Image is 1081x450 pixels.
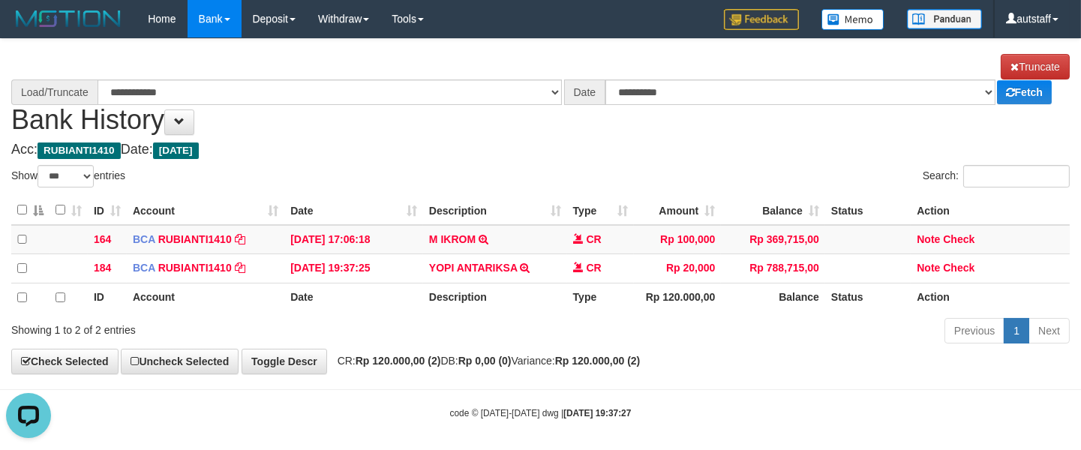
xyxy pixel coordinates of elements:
button: Open LiveChat chat widget [6,6,51,51]
span: 184 [94,262,111,274]
th: Status [825,196,911,225]
a: M IKROM [429,233,476,245]
span: RUBIANTI1410 [38,142,121,159]
th: ID [88,283,127,312]
span: CR [587,233,602,245]
td: Rp 369,715,00 [721,225,825,254]
td: Rp 100,000 [634,225,721,254]
td: Rp 20,000 [634,254,721,283]
th: : activate to sort column descending [11,196,50,225]
label: Show entries [11,165,125,187]
th: Description: activate to sort column ascending [423,196,567,225]
span: BCA [133,233,155,245]
a: RUBIANTI1410 [158,233,232,245]
a: 1 [1004,318,1029,343]
span: [DATE] [153,142,199,159]
td: Rp 788,715,00 [721,254,825,283]
small: code © [DATE]-[DATE] dwg | [450,408,632,418]
strong: Rp 120.000,00 (2) [356,355,441,367]
th: Date: activate to sort column ascending [284,196,423,225]
th: Status [825,283,911,312]
a: YOPI ANTARIKSA [429,262,518,274]
div: Date [564,79,606,105]
label: Search: [923,165,1070,187]
td: [DATE] 19:37:25 [284,254,423,283]
a: Toggle Descr [242,349,327,374]
a: Fetch [997,80,1052,104]
span: CR [587,262,602,274]
th: Type: activate to sort column ascending [567,196,634,225]
a: Previous [944,318,1004,343]
th: Action [911,196,1070,225]
th: : activate to sort column ascending [50,196,88,225]
a: Note [917,262,940,274]
strong: [DATE] 19:37:27 [563,408,631,418]
h1: Bank History [11,54,1070,134]
a: Next [1028,318,1070,343]
th: Type [567,283,634,312]
img: Button%20Memo.svg [821,9,884,30]
input: Search: [963,165,1070,187]
th: Date [284,283,423,312]
img: Feedback.jpg [724,9,799,30]
img: panduan.png [907,9,982,29]
a: Check [943,262,974,274]
h4: Acc: Date: [11,142,1070,157]
th: Description [423,283,567,312]
th: Account: activate to sort column ascending [127,196,284,225]
strong: Rp 120.000,00 (2) [555,355,641,367]
th: Rp 120.000,00 [634,283,721,312]
div: Showing 1 to 2 of 2 entries [11,316,439,337]
th: Amount: activate to sort column ascending [634,196,721,225]
img: MOTION_logo.png [11,7,125,30]
a: RUBIANTI1410 [158,262,232,274]
a: Copy RUBIANTI1410 to clipboard [235,233,245,245]
th: Account [127,283,284,312]
a: Truncate [1001,54,1070,79]
span: BCA [133,262,155,274]
div: Load/Truncate [11,79,98,105]
a: Copy RUBIANTI1410 to clipboard [235,262,245,274]
a: Check [943,233,974,245]
span: CR: DB: Variance: [330,355,641,367]
a: Note [917,233,940,245]
strong: Rp 0,00 (0) [458,355,512,367]
th: ID: activate to sort column ascending [88,196,127,225]
th: Balance [721,283,825,312]
th: Action [911,283,1070,312]
span: 164 [94,233,111,245]
a: Check Selected [11,349,119,374]
select: Showentries [38,165,94,187]
td: [DATE] 17:06:18 [284,225,423,254]
th: Balance: activate to sort column ascending [721,196,825,225]
a: Uncheck Selected [121,349,239,374]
